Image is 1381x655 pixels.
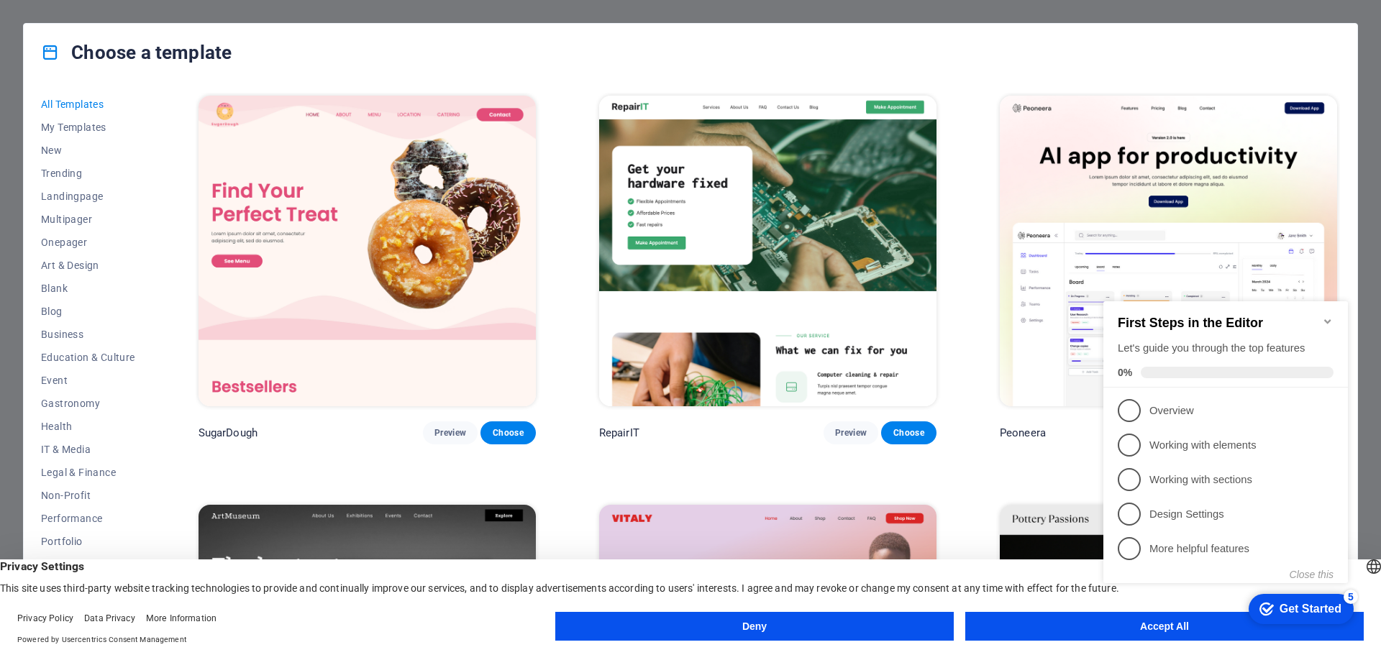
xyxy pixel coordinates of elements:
[41,41,232,64] h4: Choose a template
[41,214,135,225] span: Multipager
[182,320,244,333] div: Get Started
[835,427,867,439] span: Preview
[41,507,135,530] button: Performance
[41,553,135,576] button: Services
[246,307,260,321] div: 5
[480,421,535,444] button: Choose
[41,530,135,553] button: Portfolio
[41,513,135,524] span: Performance
[41,260,135,271] span: Art & Design
[20,58,236,73] div: Let's guide you through the top features
[41,329,135,340] span: Business
[41,208,135,231] button: Multipager
[41,93,135,116] button: All Templates
[41,415,135,438] button: Health
[20,84,43,96] span: 0%
[492,427,524,439] span: Choose
[199,96,536,406] img: SugarDough
[52,224,224,239] p: Design Settings
[41,283,135,294] span: Blank
[41,352,135,363] span: Education & Culture
[151,311,256,342] div: Get Started 5 items remaining, 0% complete
[6,214,250,249] li: Design Settings
[41,467,135,478] span: Legal & Finance
[599,426,639,440] p: RepairIT
[224,33,236,45] div: Minimize checklist
[41,346,135,369] button: Education & Culture
[893,427,924,439] span: Choose
[20,33,236,48] h2: First Steps in the Editor
[41,392,135,415] button: Gastronomy
[52,155,224,170] p: Working with elements
[52,190,224,205] p: Working with sections
[41,323,135,346] button: Business
[41,145,135,156] span: New
[6,249,250,283] li: More helpful features
[6,145,250,180] li: Working with elements
[6,180,250,214] li: Working with sections
[41,484,135,507] button: Non-Profit
[41,185,135,208] button: Landingpage
[41,277,135,300] button: Blank
[41,369,135,392] button: Event
[41,191,135,202] span: Landingpage
[41,99,135,110] span: All Templates
[41,116,135,139] button: My Templates
[41,139,135,162] button: New
[41,461,135,484] button: Legal & Finance
[41,306,135,317] span: Blog
[41,162,135,185] button: Trending
[41,300,135,323] button: Blog
[824,421,878,444] button: Preview
[41,398,135,409] span: Gastronomy
[1000,426,1046,440] p: Peoneera
[434,427,466,439] span: Preview
[41,421,135,432] span: Health
[6,111,250,145] li: Overview
[41,438,135,461] button: IT & Media
[599,96,936,406] img: RepairIT
[41,375,135,386] span: Event
[41,168,135,179] span: Trending
[41,254,135,277] button: Art & Design
[41,444,135,455] span: IT & Media
[41,122,135,133] span: My Templates
[423,421,478,444] button: Preview
[41,490,135,501] span: Non-Profit
[41,237,135,248] span: Onepager
[199,426,257,440] p: SugarDough
[52,259,224,274] p: More helpful features
[1000,96,1337,406] img: Peoneera
[881,421,936,444] button: Choose
[192,286,236,298] button: Close this
[52,121,224,136] p: Overview
[41,231,135,254] button: Onepager
[41,536,135,547] span: Portfolio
